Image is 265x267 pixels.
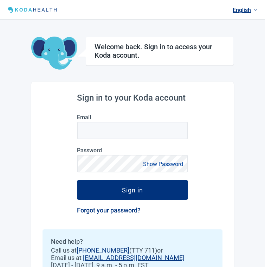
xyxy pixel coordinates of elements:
span: down [254,8,257,12]
button: Sign in [77,180,188,200]
a: [PHONE_NUMBER] [77,247,129,254]
img: Koda Health [6,6,60,14]
label: Email [77,114,188,121]
a: [EMAIL_ADDRESS][DOMAIN_NAME] [83,254,185,261]
h1: Welcome back. Sign in to access your Koda account. [95,43,225,59]
span: Call us at (TTY 711) or [51,247,214,254]
button: Show Password [141,159,185,169]
h2: Sign in to your Koda account [77,93,188,103]
h2: Need help? [51,238,214,245]
a: Current language: English [230,4,260,16]
span: Email us at [51,254,214,261]
a: Forgot your password? [77,206,141,214]
div: Sign in [122,186,143,193]
img: Koda Elephant [31,37,77,70]
label: Password [77,147,188,154]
